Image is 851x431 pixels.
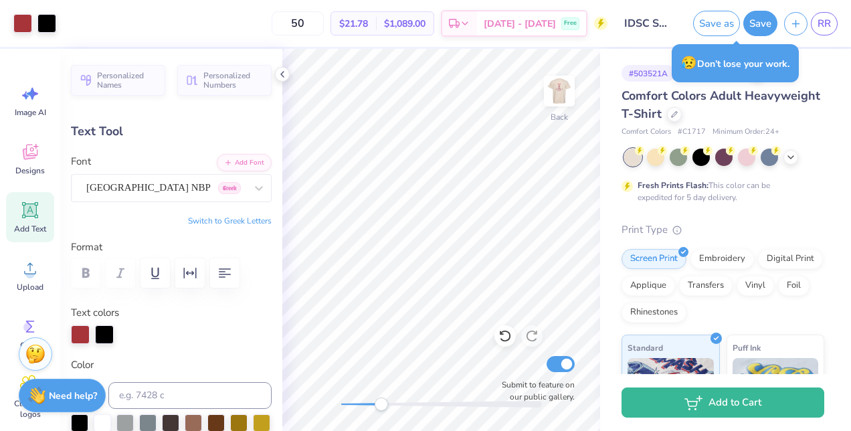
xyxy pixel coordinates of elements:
[737,276,774,296] div: Vinyl
[177,65,272,96] button: Personalized Numbers
[622,88,820,122] span: Comfort Colors Adult Heavyweight T-Shirt
[614,10,680,37] input: Untitled Design
[339,17,368,31] span: $21.78
[15,107,46,118] span: Image AI
[49,390,97,402] strong: Need help?
[622,249,686,269] div: Screen Print
[15,165,45,176] span: Designs
[681,54,697,72] span: 😥
[622,387,824,418] button: Add to Cart
[71,305,119,321] label: Text colors
[71,240,272,255] label: Format
[743,11,777,36] button: Save
[628,341,663,355] span: Standard
[217,154,272,171] button: Add Font
[758,249,823,269] div: Digital Print
[733,358,819,425] img: Puff Ink
[622,303,686,323] div: Rhinestones
[713,126,779,138] span: Minimum Order: 24 +
[8,398,52,420] span: Clipart & logos
[71,154,91,169] label: Font
[203,71,264,90] span: Personalized Numbers
[188,215,272,226] button: Switch to Greek Letters
[375,398,388,411] div: Accessibility label
[71,65,165,96] button: Personalized Names
[564,19,577,28] span: Free
[679,276,733,296] div: Transfers
[108,382,272,409] input: e.g. 7428 c
[672,44,799,82] div: Don’t lose your work.
[622,126,671,138] span: Comfort Colors
[678,126,706,138] span: # C1717
[638,180,708,191] strong: Fresh Prints Flash:
[628,358,714,425] img: Standard
[733,341,761,355] span: Puff Ink
[71,357,272,373] label: Color
[778,276,810,296] div: Foil
[14,224,46,234] span: Add Text
[494,379,575,403] label: Submit to feature on our public gallery.
[622,222,824,238] div: Print Type
[818,16,831,31] span: RR
[551,111,568,123] div: Back
[384,17,425,31] span: $1,089.00
[97,71,157,90] span: Personalized Names
[622,276,675,296] div: Applique
[17,282,43,292] span: Upload
[638,179,802,203] div: This color can be expedited for 5 day delivery.
[811,12,838,35] a: RR
[622,65,675,82] div: # 503521A
[690,249,754,269] div: Embroidery
[693,11,740,36] button: Save as
[546,78,573,104] img: Back
[272,11,324,35] input: – –
[484,17,556,31] span: [DATE] - [DATE]
[71,122,272,141] div: Text Tool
